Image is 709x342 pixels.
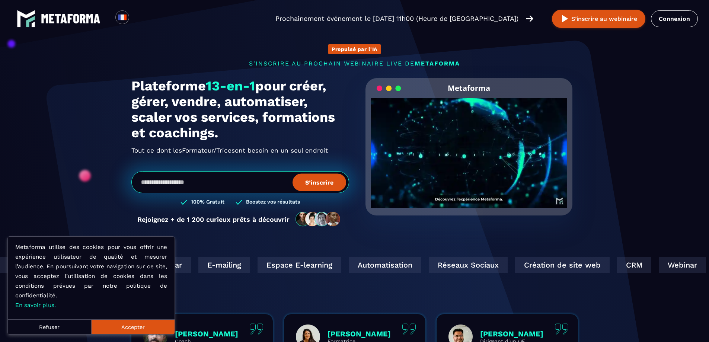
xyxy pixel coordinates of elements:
[137,215,290,223] p: Rejoignez + de 1 200 curieux prêts à découvrir
[206,78,255,94] span: 13-en-1
[175,329,238,338] p: [PERSON_NAME]
[480,329,543,338] p: [PERSON_NAME]
[41,14,100,23] img: logo
[332,46,377,52] p: Propulsé par l'IA
[328,329,391,338] p: [PERSON_NAME]
[229,257,312,273] div: Espace E-learning
[552,10,645,28] button: S’inscrire au webinaire
[630,257,677,273] div: Webinar
[236,199,242,206] img: checked
[15,302,56,309] a: En savoir plus.
[560,14,569,23] img: play
[448,78,490,98] h2: Metaforma
[131,60,578,67] p: s'inscrire au prochain webinaire live de
[249,323,264,335] img: quote
[15,242,167,310] p: Metaforma utilise des cookies pour vous offrir une expérience utilisateur de qualité et mesurer l...
[181,199,187,206] img: checked
[131,78,349,141] h1: Plateforme pour créer, gérer, vendre, automatiser, scaler vos services, formations et coachings.
[191,199,224,206] h3: 100% Gratuit
[415,60,460,67] span: METAFORMA
[651,10,698,27] a: Connexion
[135,14,141,23] input: Search for option
[377,85,401,92] img: loading
[402,323,416,335] img: quote
[526,15,533,23] img: arrow-right
[118,13,127,22] img: fr
[371,98,567,196] video: Your browser does not support the video tag.
[129,10,147,27] div: Search for option
[8,319,91,334] button: Refuser
[320,257,392,273] div: Automatisation
[486,257,581,273] div: Création de site web
[131,144,349,156] h2: Tout ce dont les ont besoin en un seul endroit
[182,144,235,156] span: Formateur/Trices
[293,211,343,227] img: community-people
[275,13,518,24] p: Prochainement événement le [DATE] 11h00 (Heure de [GEOGRAPHIC_DATA])
[169,257,221,273] div: E-mailing
[17,9,35,28] img: logo
[588,257,622,273] div: CRM
[555,323,569,335] img: quote
[400,257,479,273] div: Réseaux Sociaux
[91,319,175,334] button: Accepter
[246,199,300,206] h3: Boostez vos résultats
[293,173,346,191] button: S’inscrire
